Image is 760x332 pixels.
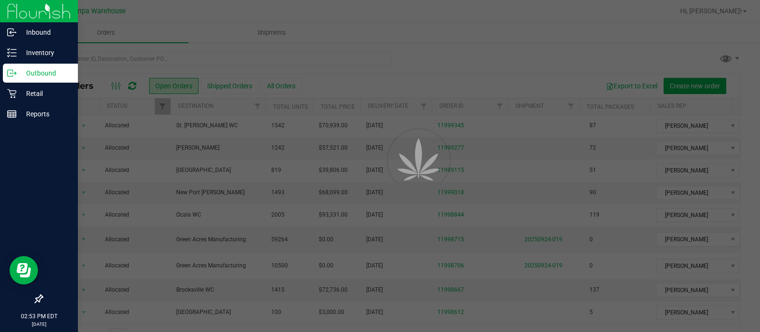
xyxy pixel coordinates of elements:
inline-svg: Outbound [7,68,17,78]
p: Inbound [17,27,74,38]
p: 02:53 PM EDT [4,312,74,321]
p: Outbound [17,67,74,79]
p: Reports [17,108,74,120]
inline-svg: Inventory [7,48,17,57]
p: [DATE] [4,321,74,328]
inline-svg: Inbound [7,28,17,37]
inline-svg: Retail [7,89,17,98]
iframe: Resource center [9,256,38,285]
p: Retail [17,88,74,99]
inline-svg: Reports [7,109,17,119]
p: Inventory [17,47,74,58]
